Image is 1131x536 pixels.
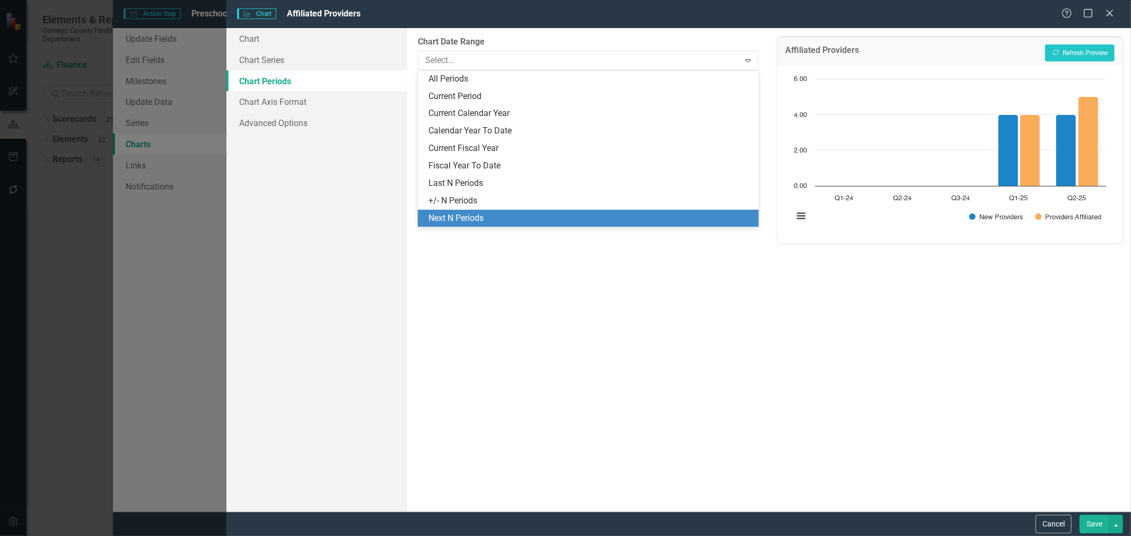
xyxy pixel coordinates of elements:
[998,114,1019,186] path: Q1-25, 4. New Providers.
[428,195,752,207] div: +/- N Periods
[794,183,807,190] text: 0.00
[428,177,752,190] div: Last N Periods
[428,91,752,103] div: Current Period
[1045,44,1115,61] button: Refresh Preview
[428,108,752,120] div: Current Calendar Year
[788,74,1112,233] div: Chart. Highcharts interactive chart.
[428,212,752,225] div: Next N Periods
[794,76,807,83] text: 6.00
[428,125,752,137] div: Calendar Year To Date
[428,142,752,155] div: Current Fiscal Year
[844,114,1076,186] g: New Providers, bar series 1 of 2 with 5 bars.
[418,36,759,48] label: Chart Date Range
[1020,114,1040,186] path: Q1-25, 4. Providers Affiliated.
[794,209,809,224] button: View chart menu, Chart
[969,213,1023,221] button: Show New Providers
[226,49,407,70] a: Chart Series
[226,70,407,92] a: Chart Periods
[835,195,854,202] text: Q1-24
[788,74,1111,233] svg: Interactive chart
[1079,96,1099,186] path: Q2-25, 5. Providers Affiliated.
[1056,114,1076,186] path: Q2-25, 4. New Providers.
[951,195,970,202] text: Q3-24
[287,8,361,19] span: Affiliated Providers
[1080,515,1109,533] button: Save
[1035,213,1102,221] button: Show Providers Affiliated
[226,91,407,112] a: Chart Axis Format
[226,112,407,133] a: Advanced Options
[844,96,1099,186] g: Providers Affiliated, bar series 2 of 2 with 5 bars.
[428,160,752,172] div: Fiscal Year To Date
[1068,195,1086,202] text: Q2-25
[237,8,276,19] span: Chart
[893,195,912,202] text: Q2-24
[794,147,807,154] text: 2.00
[1036,515,1072,533] button: Cancel
[785,46,859,58] h3: Affiliated Providers
[428,73,752,85] div: All Periods
[226,28,407,49] a: Chart
[1010,195,1028,202] text: Q1-25
[794,112,807,119] text: 4.00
